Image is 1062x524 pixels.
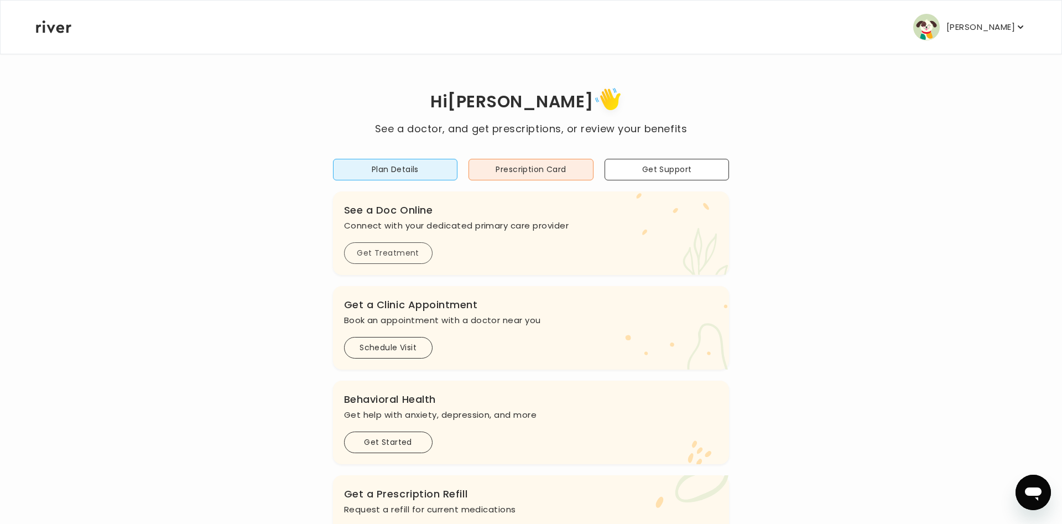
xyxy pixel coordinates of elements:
p: Get help with anxiety, depression, and more [344,407,719,423]
button: Get Started [344,432,433,453]
button: user avatar[PERSON_NAME] [913,14,1026,40]
h3: See a Doc Online [344,203,719,218]
button: Plan Details [333,159,458,180]
p: Connect with your dedicated primary care provider [344,218,719,234]
button: Schedule Visit [344,337,433,359]
h1: Hi [PERSON_NAME] [375,84,687,121]
p: [PERSON_NAME] [946,19,1015,35]
button: Get Support [605,159,730,180]
p: Book an appointment with a doctor near you [344,313,719,328]
img: user avatar [913,14,940,40]
h3: Behavioral Health [344,392,719,407]
iframe: Button to launch messaging window [1016,475,1051,510]
p: See a doctor, and get prescriptions, or review your benefits [375,121,687,137]
p: Request a refill for current medications [344,502,719,517]
h3: Get a Clinic Appointment [344,297,719,313]
h3: Get a Prescription Refill [344,486,719,502]
button: Get Treatment [344,242,433,264]
button: Prescription Card [468,159,594,180]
